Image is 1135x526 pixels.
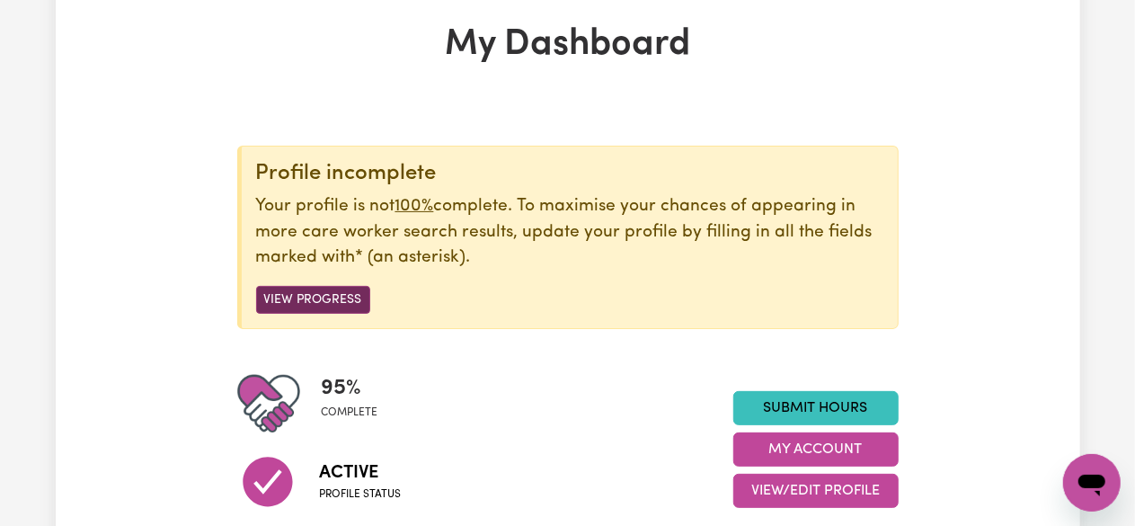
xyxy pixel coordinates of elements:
[322,405,378,421] span: complete
[733,474,899,508] button: View/Edit Profile
[733,432,899,467] button: My Account
[256,161,883,187] div: Profile incomplete
[395,198,434,215] u: 100%
[322,372,378,405] span: 95 %
[320,459,402,486] span: Active
[256,194,883,272] p: Your profile is not complete. To maximise your chances of appearing in more care worker search re...
[356,249,466,266] span: an asterisk
[237,23,899,67] h1: My Dashboard
[256,286,370,314] button: View Progress
[1063,454,1121,512] iframe: 메시징 창을 시작하는 버튼
[320,486,402,503] span: Profile status
[322,372,393,435] div: Profile completeness: 95%
[733,391,899,425] a: Submit Hours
